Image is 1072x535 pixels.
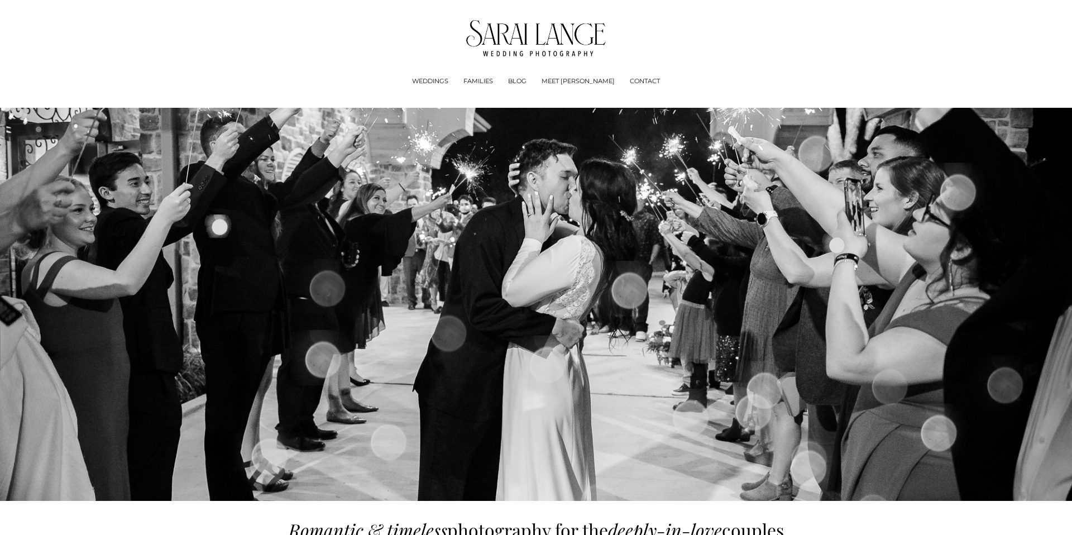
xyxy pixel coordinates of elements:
span: WEDDINGS [412,77,448,87]
a: BLOG [508,76,527,87]
a: MEET [PERSON_NAME] [542,76,615,87]
a: CONTACT [630,76,660,87]
a: FAMILIES [463,76,493,87]
a: folder dropdown [412,76,448,87]
img: Tennessee Wedding Photographer - Sarai Lange Photography [466,20,606,56]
